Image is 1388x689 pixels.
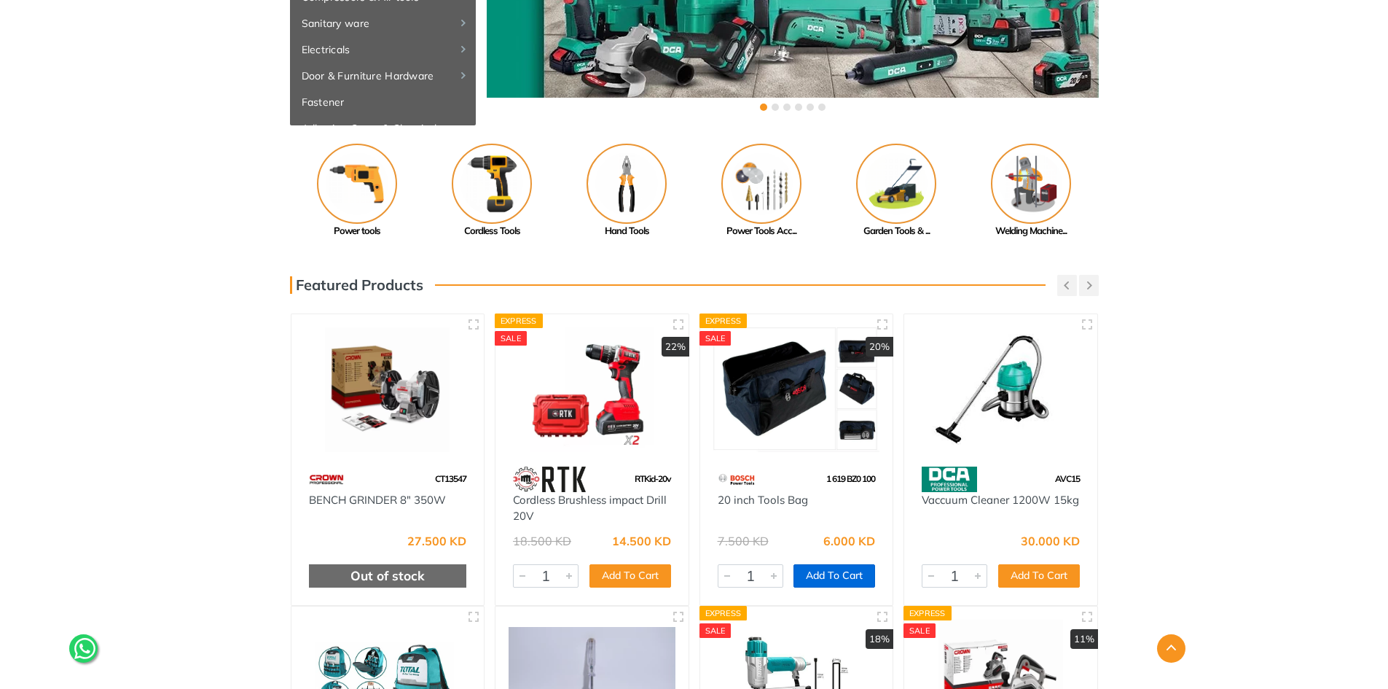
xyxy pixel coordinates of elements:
a: Garden Tools & ... [829,144,964,238]
a: Hand Tools [560,144,694,238]
a: Vaccuum Cleaner 1200W 15kg [922,493,1079,507]
a: Power tools [290,144,425,238]
div: Express [495,314,543,328]
div: 6.000 KD [823,535,875,547]
img: 75.webp [309,467,344,492]
div: Express [699,606,748,620]
h3: Featured Products [290,276,423,294]
a: Sanitary ware [290,10,476,36]
div: 22% [662,337,689,357]
span: RTKid-20v [635,473,671,484]
button: Add To Cart [589,564,671,588]
a: Cordless Tools [425,144,560,238]
div: Express [903,606,952,620]
span: CT13547 [435,473,466,484]
div: Power tools [290,224,425,238]
img: 58.webp [922,467,977,492]
a: Electricals [290,36,476,63]
div: Garden Tools & ... [829,224,964,238]
button: Add To Cart [998,564,1080,588]
a: Welding Machine... [964,144,1099,238]
div: 7.500 KD [718,535,769,547]
img: Royal Tools - BENCH GRINDER 8 [305,327,471,452]
div: 18% [866,629,893,650]
div: SALE [699,331,732,346]
div: 20% [866,337,893,357]
div: Welding Machine... [964,224,1099,238]
a: Adhesive, Spray & Chemical [290,115,476,141]
div: Power Tools Acc... [694,224,829,238]
div: SALE [903,623,936,638]
div: SALE [495,331,527,346]
img: 139.webp [513,467,586,492]
img: Royal - Welding Machine & Tools [991,144,1071,224]
a: 20 inch Tools Bag [718,493,808,507]
img: Royal - Garden Tools & Accessories [856,144,936,224]
div: Cordless Tools [425,224,560,238]
img: Royal - Power tools [317,144,397,224]
span: AVC15 [1055,473,1080,484]
img: Royal - Power Tools Accessories [721,144,801,224]
div: Express [699,314,748,328]
img: Royal Tools - Cordless Brushless impact Drill 20V [509,327,675,452]
div: 11% [1070,629,1098,650]
a: Fastener [290,89,476,115]
img: Royal - Hand Tools [587,144,667,224]
div: Out of stock [309,564,467,588]
div: Hand Tools [560,224,694,238]
div: SALE [699,623,732,638]
a: Cordless Brushless impact Drill 20V [513,493,667,523]
img: 55.webp [718,467,756,492]
img: Royal Tools - 20 inch Tools Bag [713,327,880,452]
a: Power Tools Acc... [694,144,829,238]
a: BENCH GRINDER 8" 350W [309,493,446,507]
div: 30.000 KD [1021,535,1080,547]
div: 18.500 KD [513,535,571,547]
div: 14.500 KD [612,535,671,547]
a: Door & Furniture Hardware [290,63,476,89]
div: 27.500 KD [407,535,466,547]
img: Royal - Cordless Tools [452,144,532,224]
span: 1 619 BZ0 100 [826,473,875,484]
img: Royal Tools - Vaccuum Cleaner 1200W 15kg [917,327,1084,452]
button: Add To Cart [793,564,875,588]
